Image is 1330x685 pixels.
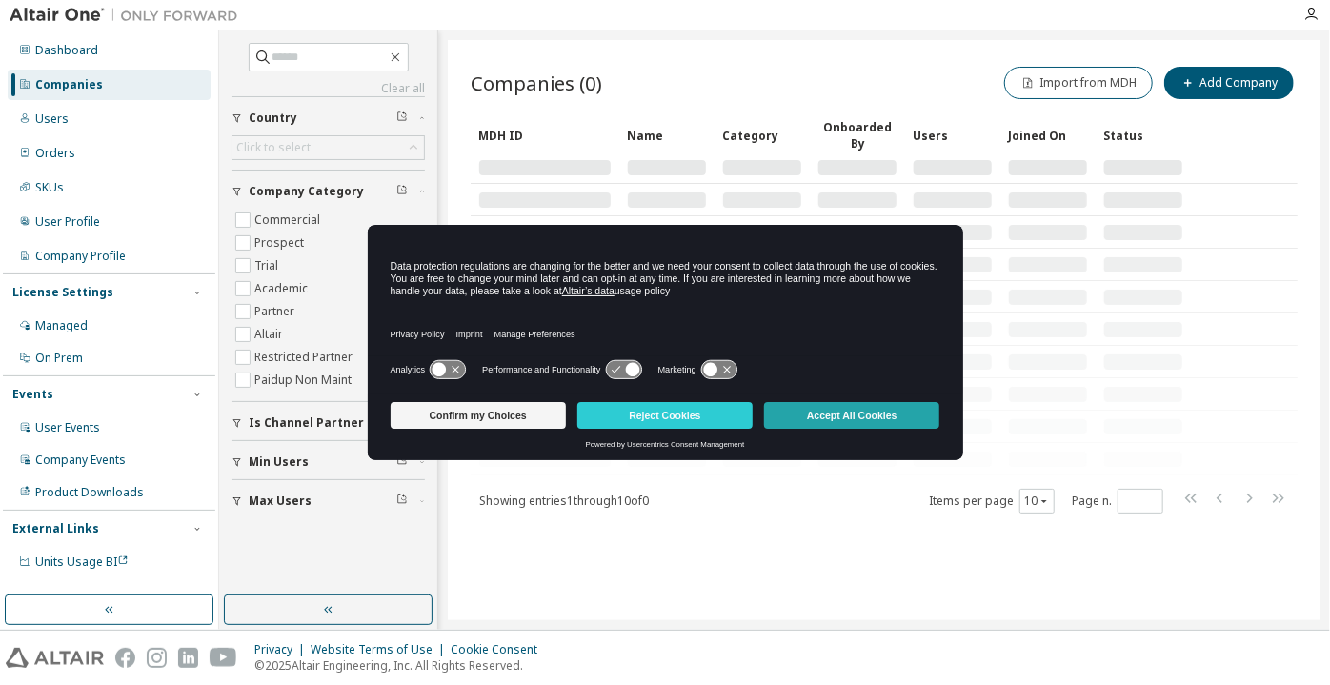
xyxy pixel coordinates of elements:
[722,120,802,151] div: Category
[232,402,425,444] button: Is Channel Partner
[249,415,364,431] span: Is Channel Partner
[236,140,311,155] div: Click to select
[396,184,408,199] span: Clear filter
[35,453,126,468] div: Company Events
[478,120,612,151] div: MDH ID
[12,387,53,402] div: Events
[249,454,309,470] span: Min Users
[471,70,602,96] span: Companies (0)
[817,119,897,151] div: Onboarded By
[210,648,237,668] img: youtube.svg
[35,180,64,195] div: SKUs
[254,300,298,323] label: Partner
[1008,120,1088,151] div: Joined On
[232,171,425,212] button: Company Category
[254,254,282,277] label: Trial
[396,454,408,470] span: Clear filter
[6,648,104,668] img: altair_logo.svg
[249,111,297,126] span: Country
[232,81,425,96] a: Clear all
[1024,494,1050,509] button: 10
[35,554,129,570] span: Units Usage BI
[254,369,355,392] label: Paidup Non Maint
[254,642,311,657] div: Privacy
[451,642,549,657] div: Cookie Consent
[396,494,408,509] span: Clear filter
[249,494,312,509] span: Max Users
[35,214,100,230] div: User Profile
[1004,67,1153,99] button: Import from MDH
[35,318,88,333] div: Managed
[311,642,451,657] div: Website Terms of Use
[10,6,248,25] img: Altair One
[254,277,312,300] label: Academic
[254,232,308,254] label: Prospect
[232,441,425,483] button: Min Users
[35,485,144,500] div: Product Downloads
[147,648,167,668] img: instagram.svg
[913,120,993,151] div: Users
[12,521,99,536] div: External Links
[35,43,98,58] div: Dashboard
[254,346,356,369] label: Restricted Partner
[249,184,364,199] span: Company Category
[35,351,83,366] div: On Prem
[12,285,113,300] div: License Settings
[35,111,69,127] div: Users
[1072,489,1163,514] span: Page n.
[35,77,103,92] div: Companies
[35,420,100,435] div: User Events
[35,249,126,264] div: Company Profile
[254,323,287,346] label: Altair
[479,493,649,509] span: Showing entries 1 through 10 of 0
[232,136,424,159] div: Click to select
[254,657,549,674] p: © 2025 Altair Engineering, Inc. All Rights Reserved.
[178,648,198,668] img: linkedin.svg
[115,648,135,668] img: facebook.svg
[35,146,75,161] div: Orders
[929,489,1055,514] span: Items per page
[254,209,324,232] label: Commercial
[1164,67,1294,99] button: Add Company
[396,111,408,126] span: Clear filter
[627,120,707,151] div: Name
[1103,120,1183,151] div: Status
[232,97,425,139] button: Country
[232,480,425,522] button: Max Users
